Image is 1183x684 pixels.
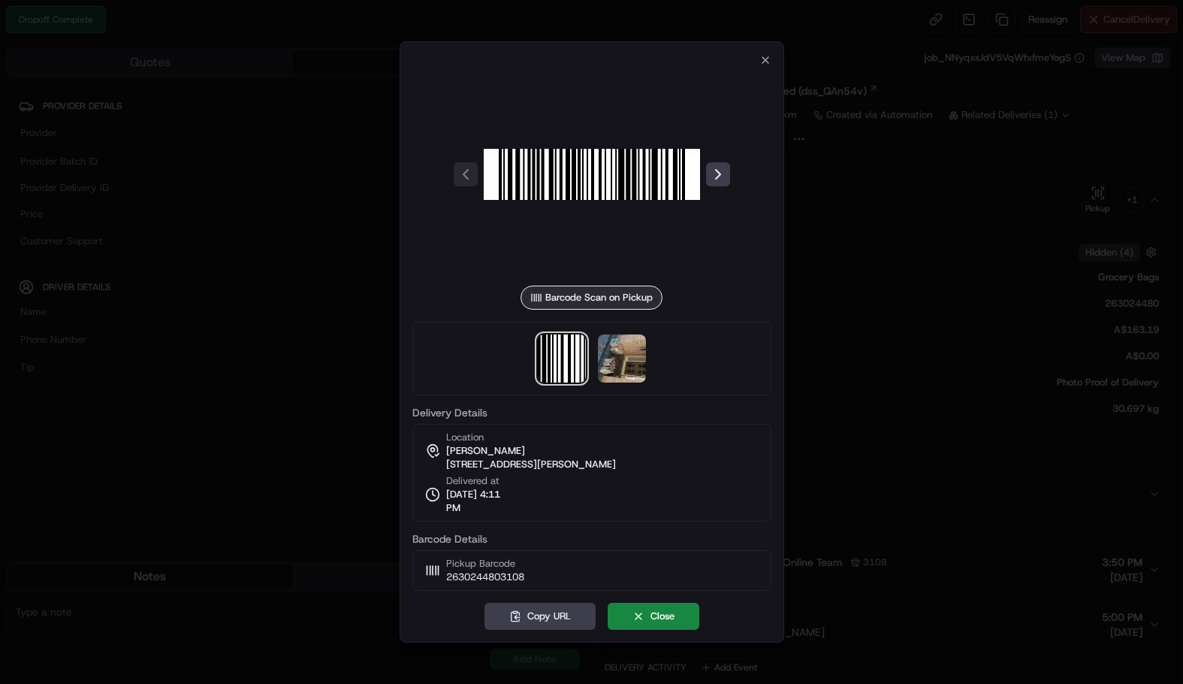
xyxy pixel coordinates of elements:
[538,334,586,383] img: barcode_scan_on_pickup image
[484,603,596,630] button: Copy URL
[446,444,525,458] span: [PERSON_NAME]
[521,286,662,310] div: Barcode Scan on Pickup
[446,488,515,515] span: [DATE] 4:11 PM
[608,603,699,630] button: Close
[446,571,524,584] span: 2630244803108
[598,334,646,383] img: photo_proof_of_delivery image
[446,557,524,571] span: Pickup Barcode
[446,458,616,471] span: [STREET_ADDRESS][PERSON_NAME]
[446,474,515,488] span: Delivered at
[412,534,771,544] label: Barcode Details
[412,407,771,418] label: Delivery Details
[446,431,484,444] span: Location
[484,66,700,283] img: barcode_scan_on_pickup image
